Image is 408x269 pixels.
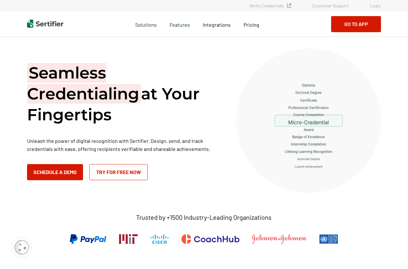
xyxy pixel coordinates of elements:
img: Verified [287,4,291,8]
a: Integrations [203,20,231,28]
p: Trusted by +1500 Industry-Leading Organizations [136,213,272,221]
img: PayPal [70,234,106,244]
span: Seamless Credentialing [27,63,141,104]
g: Associate Degree [297,158,320,161]
p: Unleash the power of digital recognition with Sertifier. Design, send, and track credentials with... [27,137,220,153]
span: Solutions [135,20,157,28]
a: Login [370,3,381,8]
span: Integrations [203,22,231,28]
img: Cisco [151,234,169,244]
img: Sertifier | Digital Credentialing Platform [27,20,63,28]
img: Massachusetts Institute of Technology [119,234,138,244]
span: Pricing [244,22,259,28]
img: UNDP [319,234,338,244]
a: Verify Credentials [249,3,291,8]
img: Cookie Popup Icon [14,240,29,255]
a: Customer Support [312,3,349,8]
a: Pricing [244,20,259,28]
span: Features [170,20,190,28]
img: CoachHub [181,234,239,244]
h1: at Your Fingertips [27,62,220,125]
button: Go to App [331,16,381,32]
button: Schedule a Demo [27,164,83,180]
img: Johnson & Johnson [252,234,306,244]
a: Try for Free Now [89,164,148,180]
